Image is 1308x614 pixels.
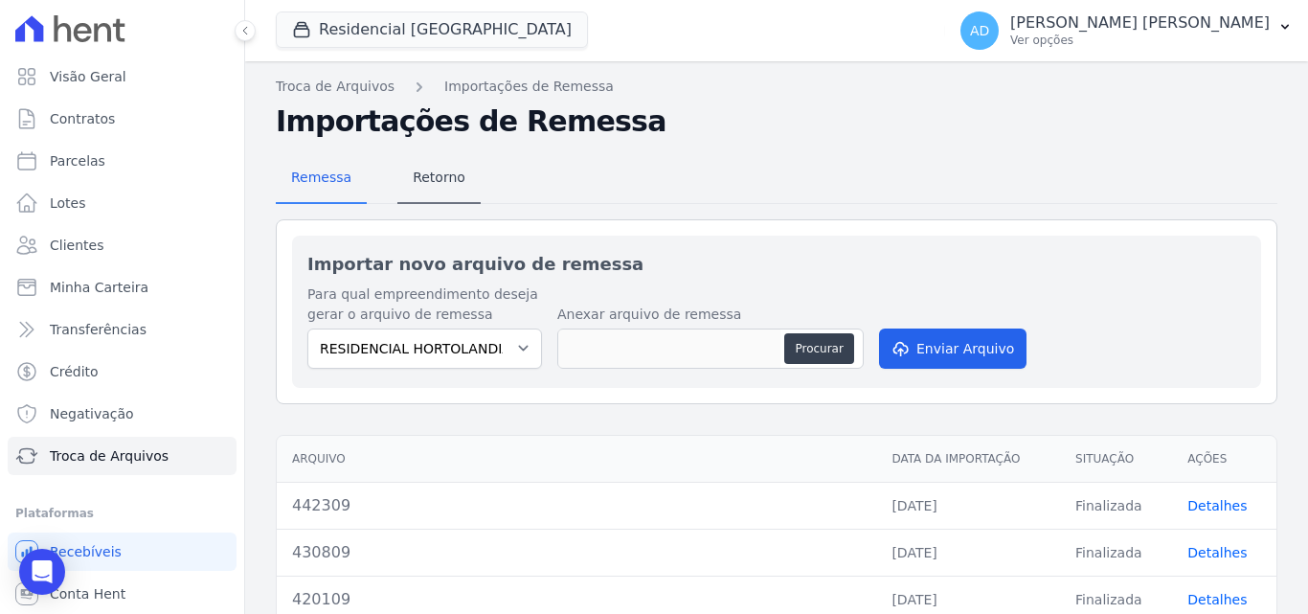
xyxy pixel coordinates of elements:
div: Open Intercom Messenger [19,549,65,595]
label: Para qual empreendimento deseja gerar o arquivo de remessa [307,284,542,325]
span: AD [970,24,989,37]
span: Visão Geral [50,67,126,86]
div: 430809 [292,541,861,564]
a: Contratos [8,100,237,138]
div: 420109 [292,588,861,611]
h2: Importar novo arquivo de remessa [307,251,1246,277]
a: Transferências [8,310,237,349]
span: Clientes [50,236,103,255]
a: Detalhes [1187,545,1247,560]
a: Retorno [397,154,481,204]
span: Negativação [50,404,134,423]
th: Data da Importação [876,436,1060,483]
a: Importações de Remessa [444,77,614,97]
span: Retorno [401,158,477,196]
p: Ver opções [1010,33,1270,48]
td: Finalizada [1060,482,1172,529]
span: Troca de Arquivos [50,446,169,466]
button: Residencial [GEOGRAPHIC_DATA] [276,11,588,48]
a: Visão Geral [8,57,237,96]
a: Negativação [8,395,237,433]
button: Procurar [784,333,853,364]
span: Parcelas [50,151,105,171]
span: Contratos [50,109,115,128]
p: [PERSON_NAME] [PERSON_NAME] [1010,13,1270,33]
span: Transferências [50,320,147,339]
label: Anexar arquivo de remessa [557,305,864,325]
div: 442309 [292,494,861,517]
td: [DATE] [876,529,1060,576]
a: Troca de Arquivos [276,77,395,97]
span: Minha Carteira [50,278,148,297]
a: Crédito [8,352,237,391]
span: Lotes [50,193,86,213]
span: Remessa [280,158,363,196]
a: Parcelas [8,142,237,180]
th: Situação [1060,436,1172,483]
a: Conta Hent [8,575,237,613]
a: Remessa [276,154,367,204]
h2: Importações de Remessa [276,104,1277,139]
span: Conta Hent [50,584,125,603]
a: Troca de Arquivos [8,437,237,475]
span: Crédito [50,362,99,381]
a: Detalhes [1187,498,1247,513]
a: Lotes [8,184,237,222]
td: Finalizada [1060,529,1172,576]
td: [DATE] [876,482,1060,529]
span: Recebíveis [50,542,122,561]
a: Recebíveis [8,533,237,571]
a: Clientes [8,226,237,264]
nav: Tab selector [276,154,481,204]
a: Detalhes [1187,592,1247,607]
div: Plataformas [15,502,229,525]
button: Enviar Arquivo [879,329,1026,369]
a: Minha Carteira [8,268,237,307]
th: Ações [1172,436,1276,483]
th: Arquivo [277,436,876,483]
button: AD [PERSON_NAME] [PERSON_NAME] Ver opções [945,4,1308,57]
nav: Breadcrumb [276,77,1277,97]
